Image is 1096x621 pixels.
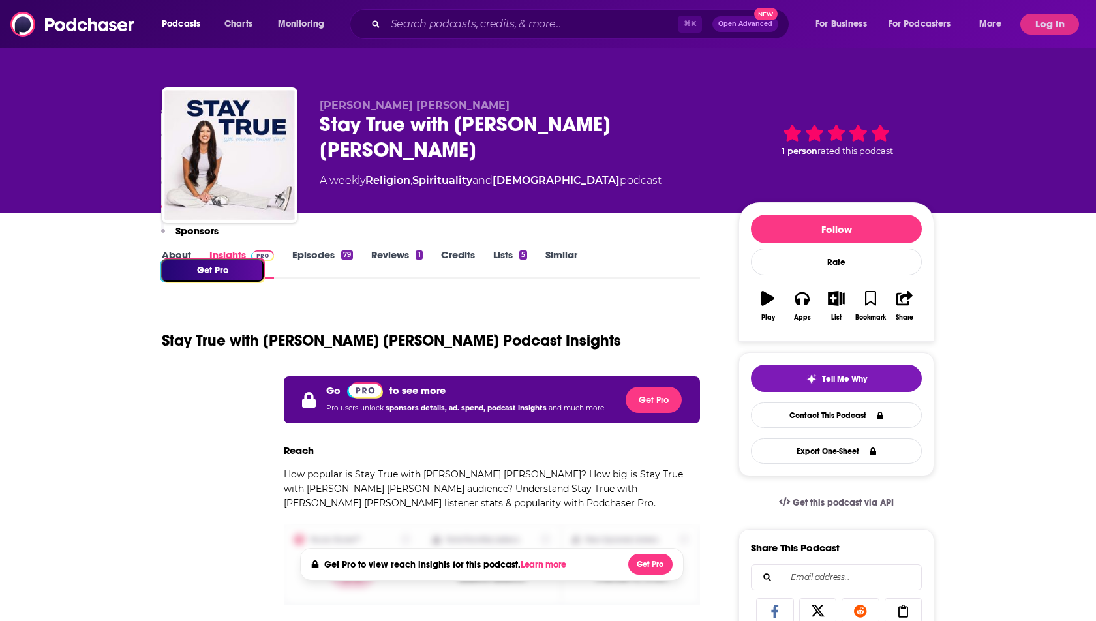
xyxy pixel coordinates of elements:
div: Search followers [751,564,922,590]
span: and [472,174,493,187]
span: 1 person [782,146,817,156]
a: Contact This Podcast [751,402,922,428]
button: Learn more [521,560,570,570]
button: Follow [751,215,922,243]
button: Get Pro [161,259,264,282]
div: Share [896,314,913,322]
img: Podchaser Pro [347,382,383,399]
a: Charts [216,14,260,35]
div: Search podcasts, credits, & more... [362,9,802,39]
span: For Podcasters [889,15,951,33]
div: Rate [751,249,922,275]
a: Lists5 [493,249,527,279]
a: Spirituality [412,174,472,187]
button: Bookmark [853,282,887,329]
span: , [410,174,412,187]
div: Play [761,314,775,322]
button: Apps [785,282,819,329]
div: List [831,314,842,322]
div: 79 [341,250,353,260]
a: Get this podcast via API [769,487,904,519]
span: More [979,15,1001,33]
a: [DEMOGRAPHIC_DATA] [493,174,620,187]
a: Pro website [347,382,383,399]
a: Episodes79 [292,249,353,279]
div: 1 [416,250,422,260]
span: rated this podcast [817,146,893,156]
h1: Stay True with [PERSON_NAME] [PERSON_NAME] Podcast Insights [162,331,621,350]
span: Monitoring [278,15,324,33]
p: Go [326,384,341,397]
div: Apps [794,314,811,322]
span: Tell Me Why [822,374,867,384]
div: A weekly podcast [320,173,662,189]
span: sponsors details, ad. spend, podcast insights [386,404,549,412]
span: Charts [224,15,252,33]
button: open menu [806,14,883,35]
input: Search podcasts, credits, & more... [386,14,678,35]
button: Get Pro [628,554,673,575]
button: Play [751,282,785,329]
p: Pro users unlock and much more. [326,399,605,418]
img: Stay True with Madison Prewett Troutt [164,90,295,220]
button: Share [888,282,922,329]
p: How popular is Stay True with [PERSON_NAME] [PERSON_NAME]? How big is Stay True with [PERSON_NAME... [284,467,700,510]
div: 5 [519,250,527,260]
span: For Business [815,15,867,33]
button: open menu [880,14,970,35]
a: Similar [545,249,577,279]
p: to see more [389,384,446,397]
a: Reviews1 [371,249,422,279]
a: Credits [441,249,475,279]
button: open menu [153,14,217,35]
span: Get this podcast via API [793,497,894,508]
button: Open AdvancedNew [712,16,778,32]
span: ⌘ K [678,16,702,33]
span: Podcasts [162,15,200,33]
button: List [819,282,853,329]
span: [PERSON_NAME] [PERSON_NAME] [320,99,510,112]
button: open menu [970,14,1018,35]
h3: Reach [284,444,314,457]
img: tell me why sparkle [806,374,817,384]
button: Export One-Sheet [751,438,922,464]
button: open menu [269,14,341,35]
h4: Get Pro to view reach insights for this podcast. [324,559,570,570]
span: New [754,8,778,20]
h3: Share This Podcast [751,541,840,554]
a: Religion [365,174,410,187]
div: 1 personrated this podcast [738,99,934,180]
img: Podchaser - Follow, Share and Rate Podcasts [10,12,136,37]
button: Log In [1020,14,1079,35]
div: Bookmark [855,314,886,322]
button: Get Pro [626,387,682,413]
span: Open Advanced [718,21,772,27]
button: tell me why sparkleTell Me Why [751,365,922,392]
input: Email address... [762,565,911,590]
